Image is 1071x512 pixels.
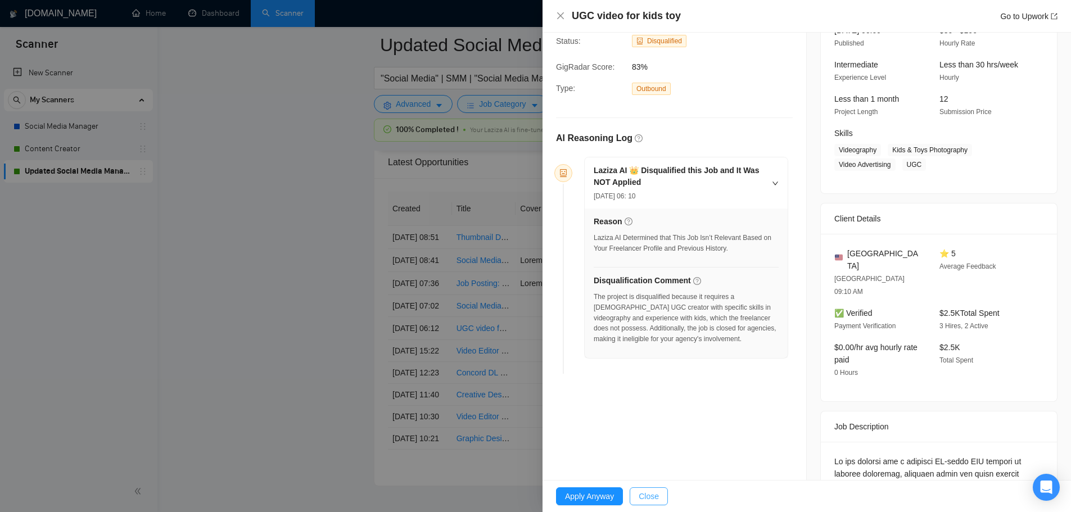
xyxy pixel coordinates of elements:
span: Experience Level [834,74,886,81]
span: 12 [939,94,948,103]
h5: Disqualification Comment [594,275,691,287]
h5: AI Reasoning Log [556,132,632,145]
span: Outbound [632,83,671,95]
span: Submission Price [939,108,992,116]
button: Close [630,487,668,505]
span: Status: [556,37,581,46]
span: close [556,11,565,20]
span: 3 Hires, 2 Active [939,322,988,330]
span: Type: [556,84,575,93]
span: Project Length [834,108,878,116]
a: Go to Upworkexport [1000,12,1058,21]
span: Intermediate [834,60,878,69]
span: Less than 30 hrs/week [939,60,1018,69]
h5: Reason [594,216,622,228]
span: $2.5K Total Spent [939,309,1000,318]
span: [DATE] 06: 10 [594,192,635,200]
span: Disqualified [647,37,682,45]
span: UGC [902,158,927,171]
span: 0 Hours [834,369,858,377]
div: The project is disqualified because it requires a [DEMOGRAPHIC_DATA] UGC creator with specific sk... [594,292,779,345]
button: Close [556,11,565,21]
span: [GEOGRAPHIC_DATA] 09:10 AM [834,275,905,296]
span: $0.00/hr avg hourly rate paid [834,343,918,364]
span: question-circle [625,218,632,225]
span: Hourly Rate [939,39,975,47]
span: Apply Anyway [565,490,614,502]
span: [GEOGRAPHIC_DATA] [847,247,921,272]
h4: UGC video for kids toy [572,9,681,23]
span: Average Feedback [939,262,996,270]
span: GigRadar Score: [556,62,614,71]
img: 🇺🇸 [835,253,843,261]
span: Published [834,39,864,47]
h5: Laziza AI 👑 Disqualified this Job and It Was NOT Applied [594,165,765,188]
span: 83% [632,61,801,73]
span: Videography [834,144,881,156]
div: Client Details [834,203,1043,234]
span: question-circle [635,134,643,142]
span: Hourly [939,74,959,81]
span: Video Advertising [834,158,896,171]
span: $2.5K [939,343,960,352]
div: Job Description [834,411,1043,442]
span: ⭐ 5 [939,249,956,258]
span: Skills [834,129,853,138]
span: Close [639,490,659,502]
span: ✅ Verified [834,309,873,318]
span: export [1051,13,1058,20]
span: Payment Verification [834,322,896,330]
div: Open Intercom Messenger [1033,474,1060,501]
span: Less than 1 month [834,94,899,103]
span: robot [636,38,643,44]
span: Total Spent [939,356,973,364]
span: Kids & Toys Photography [888,144,972,156]
span: robot [559,169,567,177]
span: question-circle [693,277,701,285]
span: right [772,180,779,187]
div: Laziza AI Determined that This Job Isn’t Relevant Based on Your Freelancer Profile and Previous H... [594,233,779,254]
button: Apply Anyway [556,487,623,505]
